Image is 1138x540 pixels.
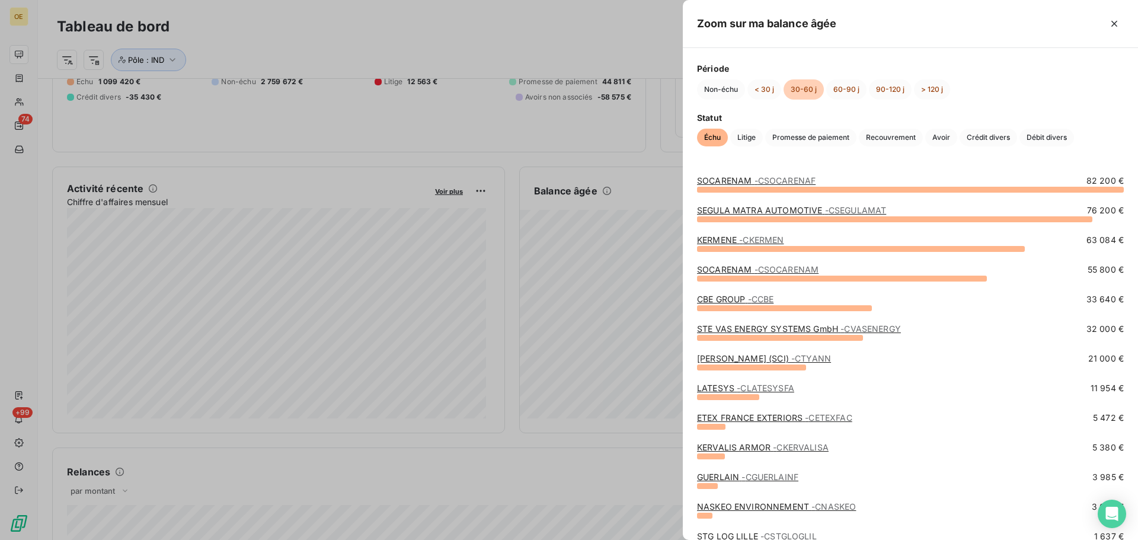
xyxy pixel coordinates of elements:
[697,264,819,274] a: SOCARENAM
[697,205,886,215] a: SEGULA MATRA AUTOMOTIVE
[748,294,774,304] span: - CCBE
[869,79,912,100] button: 90-120 j
[697,111,1124,124] span: Statut
[697,442,829,452] a: KERVALIS ARMOR
[697,413,852,423] a: ETEX FRANCE EXTERIORS
[697,15,837,32] h5: Zoom sur ma balance âgée
[739,235,784,245] span: - CKERMEN
[773,442,829,452] span: - CKERVALISA
[755,175,816,186] span: - CSOCARENAF
[697,501,856,512] a: NASKEO ENVIRONNEMENT
[840,324,901,334] span: - CVASENERGY
[730,129,763,146] button: Litige
[791,353,831,363] span: - CTYANN
[697,472,798,482] a: GUERLAIN
[697,175,816,186] a: SOCARENAM
[825,205,887,215] span: - CSEGULAMAT
[1086,234,1124,246] span: 63 084 €
[697,294,773,304] a: CBE GROUP
[811,501,856,512] span: - CNASKEO
[1093,412,1124,424] span: 5 472 €
[1086,293,1124,305] span: 33 640 €
[755,264,819,274] span: - CSOCARENAM
[1092,471,1124,483] span: 3 985 €
[697,62,1124,75] span: Période
[697,235,784,245] a: KERMENE
[859,129,923,146] button: Recouvrement
[925,129,957,146] button: Avoir
[960,129,1017,146] button: Crédit divers
[697,79,745,100] button: Non-échu
[1086,175,1124,187] span: 82 200 €
[765,129,856,146] button: Promesse de paiement
[1091,382,1124,394] span: 11 954 €
[741,472,798,482] span: - CGUERLAINF
[784,79,824,100] button: 30-60 j
[1019,129,1074,146] button: Débit divers
[805,413,852,423] span: - CETEXFAC
[697,383,794,393] a: LATESYS
[914,79,950,100] button: > 120 j
[1092,501,1124,513] span: 3 000 €
[697,324,901,334] a: STE VAS ENERGY SYSTEMS GmbH
[1086,323,1124,335] span: 32 000 €
[747,79,781,100] button: < 30 j
[1087,205,1124,216] span: 76 200 €
[1088,353,1124,365] span: 21 000 €
[697,353,831,363] a: [PERSON_NAME] (SCI)
[1092,442,1124,453] span: 5 380 €
[1088,264,1124,276] span: 55 800 €
[826,79,867,100] button: 60-90 j
[737,383,794,393] span: - CLATESYSFA
[697,129,728,146] button: Échu
[1098,500,1126,528] div: Open Intercom Messenger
